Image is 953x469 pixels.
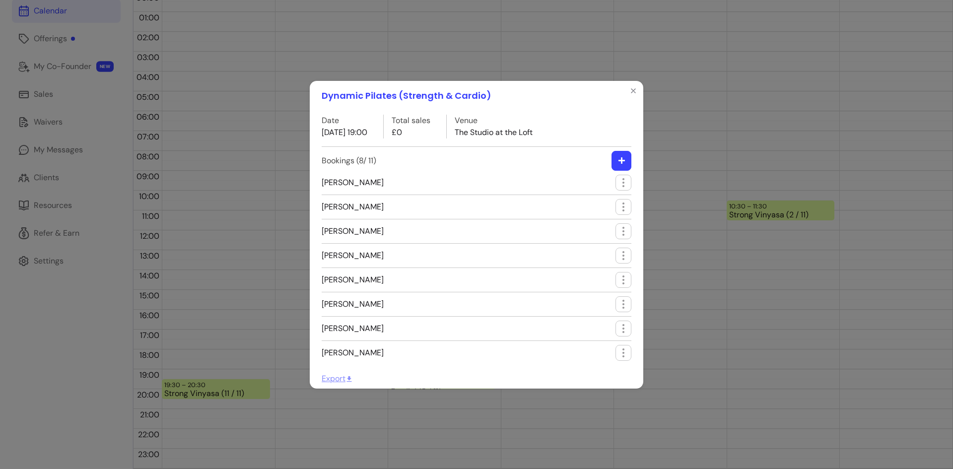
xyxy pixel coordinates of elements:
[322,225,384,237] span: [PERSON_NAME]
[322,89,491,103] h1: Dynamic Pilates (Strength & Cardio)
[455,127,533,138] p: The Studio at the Loft
[322,347,384,359] span: [PERSON_NAME]
[392,127,430,138] p: £0
[322,115,367,127] label: Date
[322,127,367,138] p: [DATE] 19:00
[322,177,384,189] span: [PERSON_NAME]
[322,323,384,335] span: [PERSON_NAME]
[455,115,533,127] label: Venue
[322,274,384,286] span: [PERSON_NAME]
[322,201,384,213] span: [PERSON_NAME]
[625,83,641,99] button: Close
[392,115,430,127] label: Total sales
[322,155,376,167] label: Bookings ( 8 / 11 )
[322,373,353,384] span: Export
[322,250,384,262] span: [PERSON_NAME]
[322,298,384,310] span: [PERSON_NAME]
